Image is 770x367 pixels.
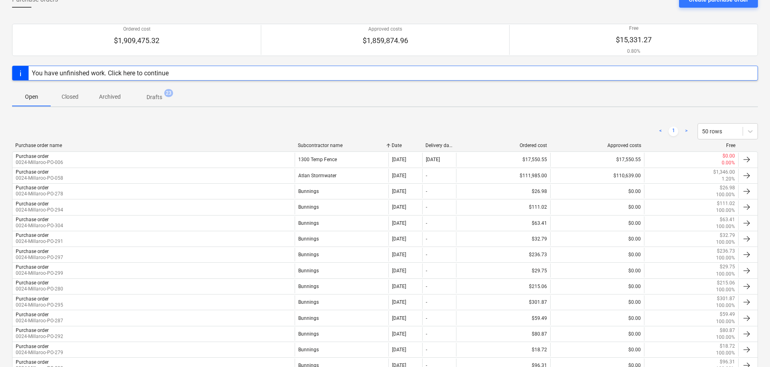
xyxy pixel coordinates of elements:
[720,327,735,334] p: $80.87
[716,191,735,198] p: 100.00%
[392,347,406,352] div: [DATE]
[716,239,735,246] p: 100.00%
[720,216,735,223] p: $63.41
[720,263,735,270] p: $29.75
[392,173,406,178] div: [DATE]
[16,201,49,207] div: Purchase order
[648,143,735,148] div: Free
[295,232,389,246] div: Bunnings
[716,271,735,278] p: 100.00%
[16,333,63,340] p: 0024-Millaroo-PO-292
[295,248,389,261] div: Bunnings
[16,153,49,159] div: Purchase order
[114,26,159,33] p: Ordered cost
[717,248,735,255] p: $236.73
[164,89,173,97] span: 23
[16,312,49,317] div: Purchase order
[363,36,408,46] p: $1,859,874.96
[298,143,386,148] div: Subcontractor name
[426,299,427,305] div: -
[550,263,644,277] div: $0.00
[456,295,550,309] div: $301.87
[392,252,406,257] div: [DATE]
[16,328,49,333] div: Purchase order
[16,238,63,245] p: 0024-Millaroo-PO-291
[456,153,550,166] div: $17,550.55
[550,343,644,357] div: $0.00
[716,286,735,293] p: 100.00%
[550,295,644,309] div: $0.00
[16,359,49,365] div: Purchase order
[22,93,41,101] p: Open
[459,143,547,148] div: Ordered cost
[16,264,49,270] div: Purchase order
[16,280,49,286] div: Purchase order
[392,299,406,305] div: [DATE]
[456,200,550,214] div: $111.02
[456,216,550,230] div: $63.41
[716,350,735,357] p: 100.00%
[550,311,644,325] div: $0.00
[550,232,644,246] div: $0.00
[295,185,389,198] div: Bunnings
[16,317,63,324] p: 0024-Millaroo-PO-287
[392,284,406,289] div: [DATE]
[99,93,121,101] p: Archived
[392,157,406,162] div: [DATE]
[616,25,652,32] p: Free
[392,143,419,148] div: Date
[550,248,644,261] div: $0.00
[716,334,735,341] p: 100.00%
[720,343,735,350] p: $18.72
[717,280,735,286] p: $215.06
[295,216,389,230] div: Bunnings
[656,126,665,136] a: Previous page
[295,169,389,182] div: Atlan Stormwater
[392,204,406,210] div: [DATE]
[456,185,550,198] div: $26.98
[456,232,550,246] div: $32.79
[60,93,80,101] p: Closed
[669,126,678,136] a: Page 1 is your current page
[426,204,427,210] div: -
[16,207,63,214] p: 0024-Millaroo-PO-294
[16,286,63,292] p: 0024-Millaroo-PO-280
[16,349,63,356] p: 0024-Millaroo-PO-279
[147,93,162,102] p: Drafts
[681,126,691,136] a: Next page
[426,331,427,337] div: -
[456,311,550,325] div: $59.49
[550,216,644,230] div: $0.00
[363,26,408,33] p: Approved costs
[16,232,49,238] div: Purchase order
[550,169,644,182] div: $110,639.00
[15,143,291,148] div: Purchase order name
[456,169,550,182] div: $111,985.00
[392,236,406,242] div: [DATE]
[392,315,406,321] div: [DATE]
[295,327,389,341] div: Bunnings
[717,200,735,207] p: $111.02
[16,249,49,254] div: Purchase order
[722,160,735,166] p: 0.00%
[16,175,63,182] p: 0024-Millaroo-PO-058
[426,220,427,226] div: -
[426,252,427,257] div: -
[720,311,735,318] p: $59.49
[16,217,49,222] div: Purchase order
[16,302,63,309] p: 0024-Millaroo-PO-295
[456,327,550,341] div: $80.87
[456,263,550,277] div: $29.75
[426,284,427,289] div: -
[16,344,49,349] div: Purchase order
[550,200,644,214] div: $0.00
[426,157,440,162] div: [DATE]
[717,295,735,302] p: $301.87
[716,255,735,261] p: 100.00%
[722,176,735,182] p: 1.20%
[425,143,453,148] div: Delivery date
[16,222,63,229] p: 0024-Millaroo-PO-304
[720,185,735,191] p: $26.98
[553,143,641,148] div: Approved costs
[16,159,63,166] p: 0024-Millaroo-PO-006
